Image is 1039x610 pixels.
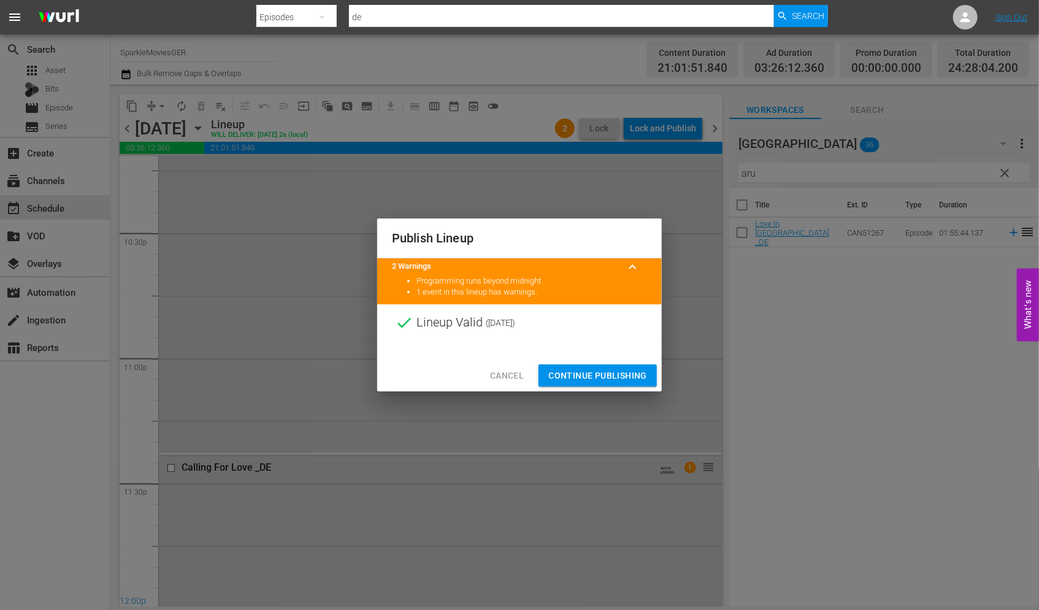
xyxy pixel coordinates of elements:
[1017,269,1039,342] button: Open Feedback Widget
[486,314,515,332] span: ( [DATE] )
[377,304,662,341] div: Lineup Valid
[490,368,524,384] span: Cancel
[7,10,22,25] span: menu
[539,365,657,387] button: Continue Publishing
[995,12,1027,22] a: Sign Out
[548,368,647,384] span: Continue Publishing
[618,252,647,282] button: keyboard_arrow_up
[625,260,640,274] span: keyboard_arrow_up
[392,261,618,272] title: 2 Warnings
[392,228,647,248] h2: Publish Lineup
[416,287,647,298] li: 1 event in this lineup has warnings.
[29,3,88,32] img: ans4CAIJ8jUAAAAAAAAAAAAAAAAAAAAAAAAgQb4GAAAAAAAAAAAAAAAAAAAAAAAAJMjXAAAAAAAAAAAAAAAAAAAAAAAAgAT5G...
[792,5,824,27] span: Search
[480,365,534,387] button: Cancel
[416,276,647,287] li: Programming runs beyond midnight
